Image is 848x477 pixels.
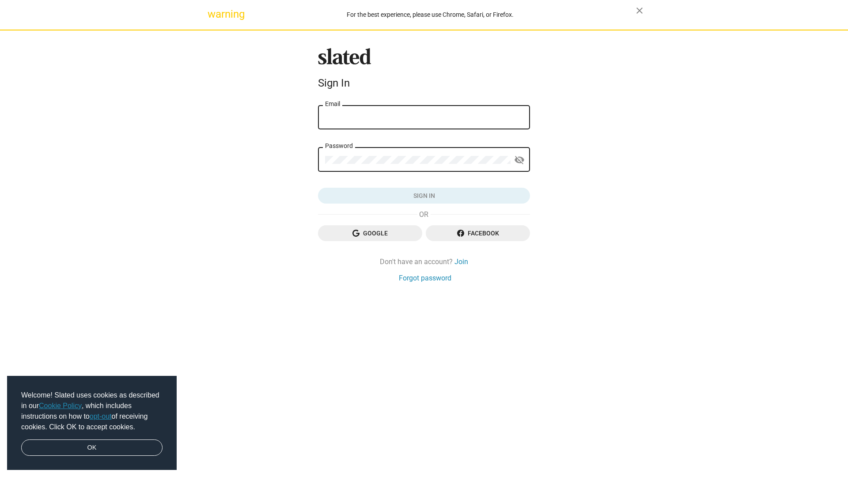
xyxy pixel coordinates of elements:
button: Show password [511,151,528,169]
span: Facebook [433,225,523,241]
span: Google [325,225,415,241]
a: Join [454,257,468,266]
a: Cookie Policy [39,402,82,409]
a: opt-out [90,413,112,420]
mat-icon: close [634,5,645,16]
a: dismiss cookie message [21,439,163,456]
a: Forgot password [399,273,451,283]
div: Don't have an account? [318,257,530,266]
span: Welcome! Slated uses cookies as described in our , which includes instructions on how to of recei... [21,390,163,432]
sl-branding: Sign In [318,48,530,93]
mat-icon: warning [208,9,218,19]
button: Facebook [426,225,530,241]
mat-icon: visibility_off [514,153,525,167]
button: Google [318,225,422,241]
div: Sign In [318,77,530,89]
div: cookieconsent [7,376,177,470]
div: For the best experience, please use Chrome, Safari, or Firefox. [224,9,636,21]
